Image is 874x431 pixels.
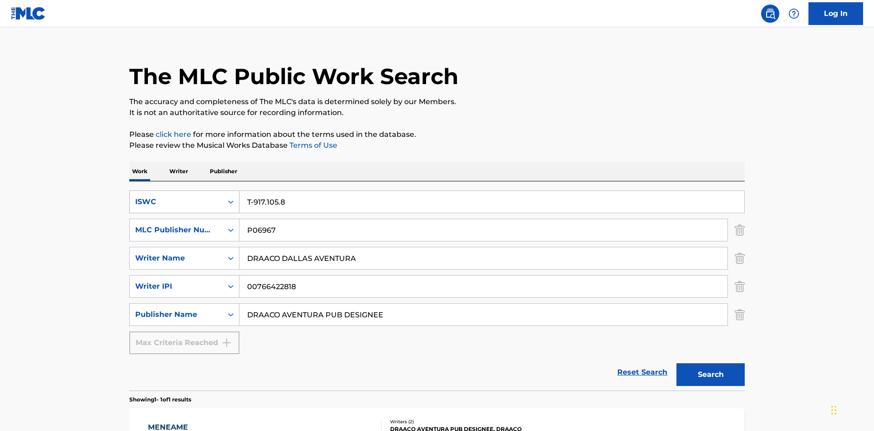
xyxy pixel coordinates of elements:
[390,418,528,425] div: Writers ( 2 )
[831,396,837,424] div: Drag
[129,107,745,118] p: It is not an authoritative source for recording information.
[129,63,458,90] h1: The MLC Public Work Search
[808,2,863,25] a: Log In
[135,309,217,320] div: Publisher Name
[167,162,191,181] p: Writer
[135,281,217,292] div: Writer IPI
[735,219,745,241] img: Delete Criterion
[828,387,874,431] iframe: Chat Widget
[761,5,779,23] a: Public Search
[735,303,745,326] img: Delete Criterion
[135,225,217,236] div: MLC Publisher Number
[156,130,191,139] a: click here
[207,162,240,181] p: Publisher
[765,8,776,19] img: search
[735,247,745,270] img: Delete Criterion
[676,363,745,386] button: Search
[135,253,217,264] div: Writer Name
[785,5,803,23] div: Help
[613,362,672,382] a: Reset Search
[735,275,745,298] img: Delete Criterion
[129,396,191,404] p: Showing 1 - 1 of 1 results
[129,96,745,107] p: The accuracy and completeness of The MLC's data is determined solely by our Members.
[129,129,745,140] p: Please for more information about the terms used in the database.
[129,140,745,151] p: Please review the Musical Works Database
[288,141,337,150] a: Terms of Use
[788,8,799,19] img: help
[129,190,745,391] form: Search Form
[129,162,150,181] p: Work
[135,196,217,207] div: ISWC
[11,7,46,20] img: MLC Logo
